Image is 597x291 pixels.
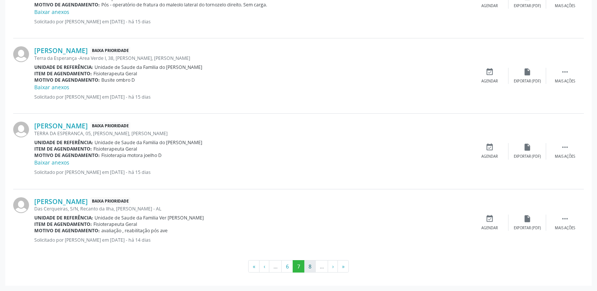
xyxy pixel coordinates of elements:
i: event_available [486,215,494,223]
i:  [561,143,569,151]
b: Motivo de agendamento: [34,77,100,83]
i: insert_drive_file [523,68,531,76]
b: Unidade de referência: [34,139,93,146]
span: avaliação , reabilitação pós ave [101,227,168,234]
span: Busite ombro D [101,77,135,83]
span: Fisioterapeuta Geral [93,146,137,152]
div: Agendar [481,3,498,9]
button: Go to page 6 [281,260,293,273]
button: Go to next page [328,260,338,273]
div: Terra da Esperança -Area Verde I, 38, [PERSON_NAME], [PERSON_NAME] [34,55,471,61]
p: Solicitado por [PERSON_NAME] em [DATE] - há 15 dias [34,94,471,100]
i: event_available [486,68,494,76]
div: Exportar (PDF) [514,154,541,159]
img: img [13,46,29,62]
div: Agendar [481,154,498,159]
p: Solicitado por [PERSON_NAME] em [DATE] - há 15 dias [34,18,471,25]
div: Mais ações [555,79,575,84]
span: Unidade de Saude da Familia do [PERSON_NAME] [95,139,202,146]
img: img [13,197,29,213]
a: [PERSON_NAME] [34,197,88,206]
span: Baixa Prioridade [90,47,130,55]
span: Baixa Prioridade [90,197,130,205]
div: Exportar (PDF) [514,3,541,9]
div: Mais ações [555,225,575,231]
b: Item de agendamento: [34,70,92,77]
span: Fisioterapeuta Geral [93,70,137,77]
div: Mais ações [555,3,575,9]
b: Unidade de referência: [34,215,93,221]
a: Baixar anexos [34,8,69,15]
div: Agendar [481,79,498,84]
i:  [561,68,569,76]
a: [PERSON_NAME] [34,46,88,55]
a: Baixar anexos [34,84,69,91]
div: TERRA DA ESPERANCA, 05, [PERSON_NAME], [PERSON_NAME] [34,130,471,137]
a: Baixar anexos [34,159,69,166]
p: Solicitado por [PERSON_NAME] em [DATE] - há 14 dias [34,237,471,243]
b: Motivo de agendamento: [34,152,100,158]
button: Go to previous page [259,260,269,273]
i: insert_drive_file [523,215,531,223]
div: Exportar (PDF) [514,79,541,84]
i: event_available [486,143,494,151]
button: Go to first page [248,260,260,273]
a: [PERSON_NAME] [34,122,88,130]
b: Item de agendamento: [34,146,92,152]
button: Go to page 8 [304,260,316,273]
button: Go to last page [337,260,349,273]
div: Exportar (PDF) [514,225,541,231]
span: Baixa Prioridade [90,122,130,130]
div: Agendar [481,225,498,231]
i:  [561,215,569,223]
button: Go to page 7 [293,260,304,273]
p: Solicitado por [PERSON_NAME] em [DATE] - há 15 dias [34,169,471,175]
div: Mais ações [555,154,575,159]
span: Unidade de Saude da Familia Ver [PERSON_NAME] [95,215,204,221]
div: Das Cerqueiras, S/N, Recanto da Ilha, [PERSON_NAME] - AL [34,206,471,212]
span: Pós - operatório de fratura do maleolo lateral do tornozelo direito. Sem carga. [101,2,267,8]
b: Item de agendamento: [34,221,92,227]
b: Motivo de agendamento: [34,227,100,234]
span: Fisioterapia motora joelho D [101,152,162,158]
i: insert_drive_file [523,143,531,151]
span: Fisioterapeuta Geral [93,221,137,227]
b: Motivo de agendamento: [34,2,100,8]
b: Unidade de referência: [34,64,93,70]
img: img [13,122,29,137]
span: Unidade de Saude da Familia do [PERSON_NAME] [95,64,202,70]
ul: Pagination [13,260,584,273]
